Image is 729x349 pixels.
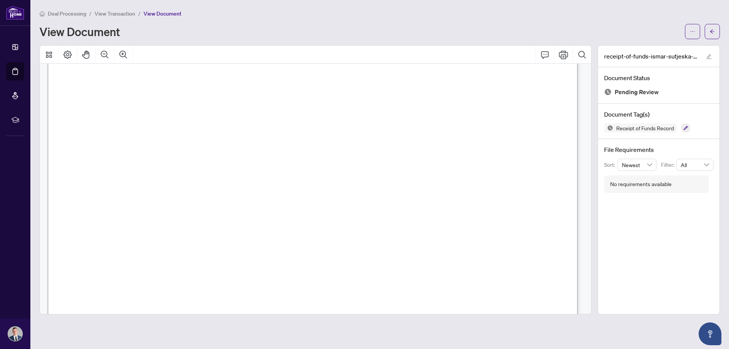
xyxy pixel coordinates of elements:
[622,159,652,171] span: Newest
[8,327,22,341] img: Profile Icon
[604,145,713,154] h4: File Requirements
[95,10,135,17] span: View Transaction
[604,88,612,96] img: Document Status
[48,10,86,17] span: Deal Processing
[144,10,181,17] span: View Document
[39,25,120,38] h1: View Document
[39,11,45,16] span: home
[6,6,24,20] img: logo
[613,125,677,131] span: Receipt of Funds Record
[710,29,715,34] span: arrow-left
[610,180,672,188] div: No requirements available
[604,123,613,133] img: Status Icon
[138,9,140,18] li: /
[604,52,699,61] span: receipt-of-funds-ismar-sutjeska-20250807-114210.pdf
[661,161,676,169] p: Filter:
[699,322,721,345] button: Open asap
[706,54,712,59] span: edit
[89,9,92,18] li: /
[604,73,713,82] h4: Document Status
[690,29,695,34] span: ellipsis
[681,159,709,171] span: All
[604,161,617,169] p: Sort:
[604,110,713,119] h4: Document Tag(s)
[615,87,659,97] span: Pending Review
